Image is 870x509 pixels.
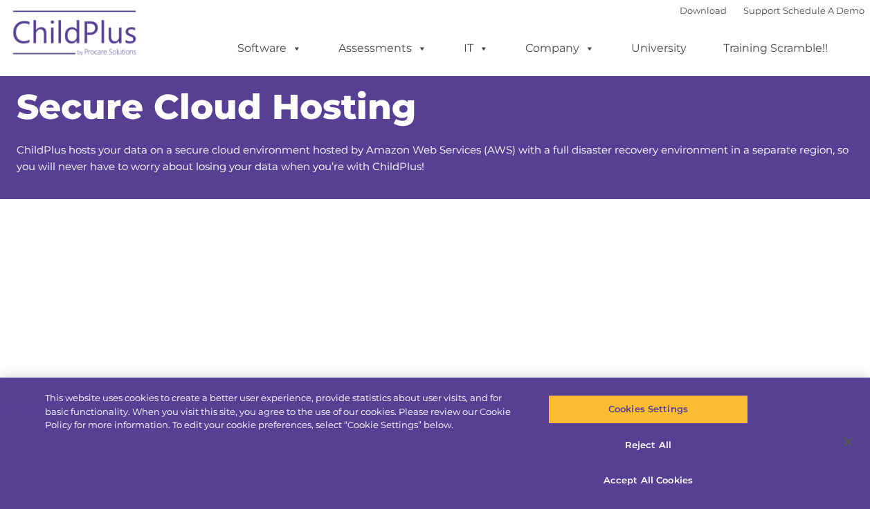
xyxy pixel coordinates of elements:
a: Assessments [325,35,441,62]
span: ChildPlus hosts your data on a secure cloud environment hosted by Amazon Web Services (AWS) with ... [17,143,849,173]
a: IT [450,35,502,62]
button: Reject All [548,431,748,460]
font: | [680,5,864,16]
button: Accept All Cookies [548,466,748,495]
div: This website uses cookies to create a better user experience, provide statistics about user visit... [45,391,522,432]
a: Training Scramble!! [709,35,842,62]
button: Close [833,427,863,457]
a: Schedule A Demo [783,5,864,16]
a: Download [680,5,727,16]
span: Secure Cloud Hosting [17,86,416,128]
a: Support [743,5,780,16]
a: University [617,35,700,62]
img: ChildPlus by Procare Solutions [6,1,145,70]
button: Cookies Settings [548,395,748,424]
a: Software [224,35,316,62]
a: Company [511,35,608,62]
